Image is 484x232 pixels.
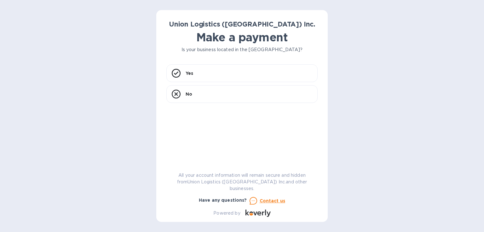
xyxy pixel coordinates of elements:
[166,172,318,192] p: All your account information will remain secure and hidden from Union Logistics ([GEOGRAPHIC_DATA...
[213,210,240,217] p: Powered by
[166,46,318,53] p: Is your business located in the [GEOGRAPHIC_DATA]?
[186,91,192,97] p: No
[186,70,193,76] p: Yes
[199,198,247,203] b: Have any questions?
[260,198,285,203] u: Contact us
[169,20,315,28] b: Union Logistics ([GEOGRAPHIC_DATA]) Inc.
[166,31,318,44] h1: Make a payment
